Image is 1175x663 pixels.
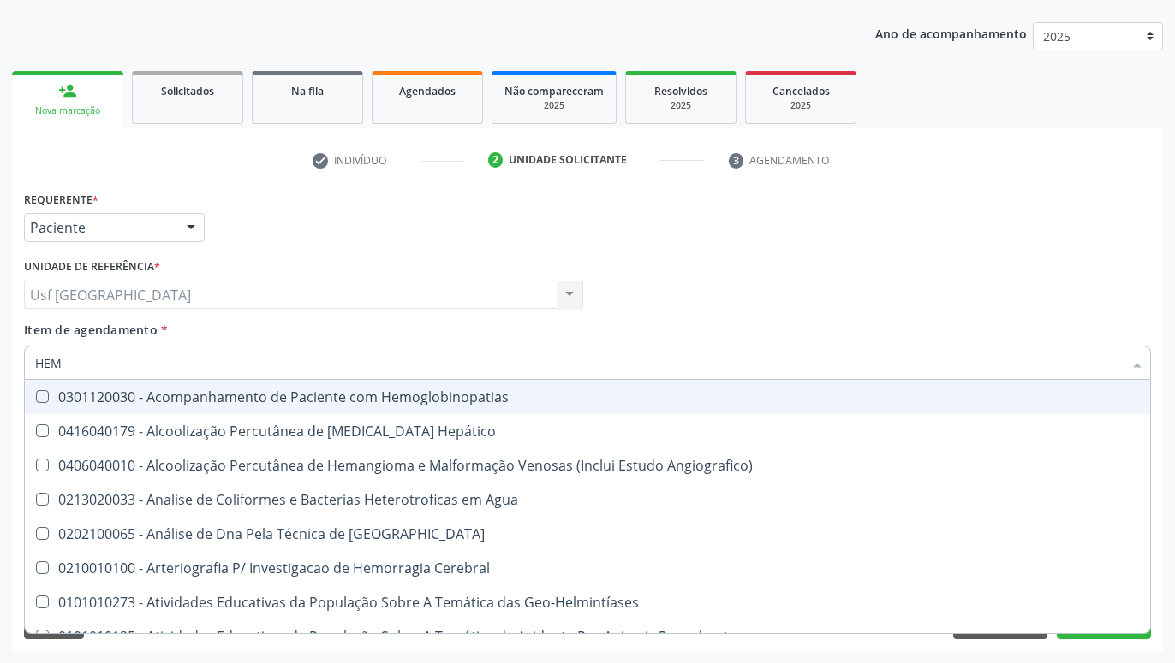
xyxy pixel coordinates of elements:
[30,219,170,236] span: Paciente
[24,322,158,338] span: Item de agendamento
[638,99,724,112] div: 2025
[35,346,1123,380] input: Buscar por procedimentos
[875,22,1027,44] p: Ano de acompanhamento
[772,84,830,98] span: Cancelados
[291,84,324,98] span: Na fila
[399,84,456,98] span: Agendados
[58,81,77,100] div: person_add
[758,99,844,112] div: 2025
[161,84,214,98] span: Solicitados
[509,152,627,168] div: Unidade solicitante
[488,152,504,168] div: 2
[24,186,98,213] label: Requerente
[24,104,111,117] div: Nova marcação
[24,254,160,281] label: Unidade de referência
[504,84,604,98] span: Não compareceram
[654,84,707,98] span: Resolvidos
[504,99,604,112] div: 2025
